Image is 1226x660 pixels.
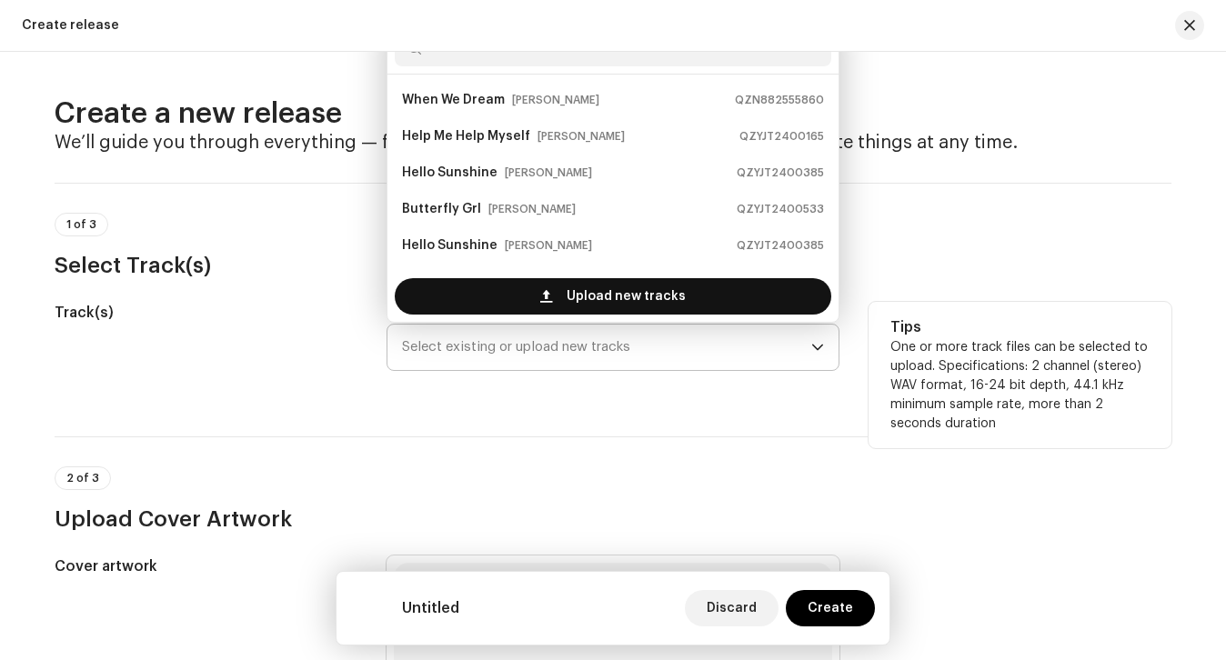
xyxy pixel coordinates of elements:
h4: We’ll guide you through everything — from track selection to final metadata. You can update thing... [55,132,1171,154]
small: [PERSON_NAME] [538,127,625,145]
li: Hello Sunshine [395,227,831,264]
small: [PERSON_NAME] [512,91,599,109]
strong: Hello Sunshine [402,231,497,260]
h5: Track(s) [55,302,357,324]
div: dropdown trigger [811,325,824,370]
h3: Select Track(s) [55,251,1171,280]
h5: Cover artwork [55,555,357,577]
li: Help Me Help Myself [395,118,831,155]
button: Create [786,590,875,626]
strong: Butterfly Grl [402,195,481,224]
li: Butterfly Grl [395,191,831,227]
small: QZYJT2400533 [737,200,824,218]
small: QZN882555860 [735,91,824,109]
small: [PERSON_NAME] [505,164,592,182]
p: One or more track files can be selected to upload. Specifications: 2 channel (stereo) WAV format,... [890,338,1150,434]
strong: Hello Sunshine [402,158,497,187]
h3: Upload Cover Artwork [55,505,1171,534]
small: QZYJT2400385 [737,164,824,182]
span: Select existing or upload new tracks [402,325,811,370]
span: Create [808,590,853,626]
strong: Seasons Changing [402,267,523,296]
span: Discard [707,590,757,626]
li: When We Dream [395,82,831,118]
strong: When We Dream [402,85,505,115]
small: QZYJT2400385 [737,236,824,255]
button: Discard [685,590,779,626]
small: [PERSON_NAME] [505,236,592,255]
strong: Help Me Help Myself [402,122,530,151]
h5: Tips [890,316,1150,338]
li: Hello Sunshine [395,155,831,191]
h5: Untitled [402,597,459,619]
ul: Option List [387,75,839,380]
img: 918831e2-8168-4ec3-84df-180867041601 [351,586,395,630]
small: [PERSON_NAME] [488,200,576,218]
small: QZYJT2400165 [739,127,824,145]
span: Upload new tracks [567,278,686,315]
h2: Create a new release [55,95,1171,132]
li: Seasons Changing [395,264,831,300]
